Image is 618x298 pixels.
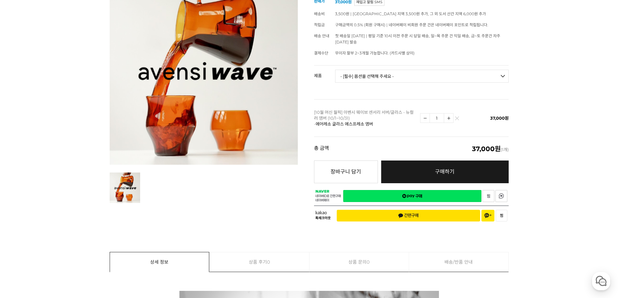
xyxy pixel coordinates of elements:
[343,190,481,202] a: 새창
[472,145,501,153] em: 37,000원
[367,252,370,272] span: 0
[472,146,509,152] span: (1개)
[335,51,415,55] span: 무이자 할부 2~3개월 가능합니다. (카드사별 상이)
[100,215,108,221] span: 설정
[267,252,270,272] span: 0
[84,206,125,222] a: 설정
[495,190,507,202] a: 새창
[314,66,335,80] th: 제품
[484,213,491,218] span: 채널 추가
[110,252,209,272] a: 상세 정보
[409,252,508,272] a: 배송/반품 안내
[314,22,325,27] span: 적립금
[335,11,486,16] span: 3,500원 | [GEOGRAPHIC_DATA] 지역 3,500원 추가, 그 외 도서 산간 지역 6,000원 추가
[210,252,309,272] a: 상품 후기0
[315,211,332,220] span: 카카오 톡체크아웃
[337,210,480,221] button: 간편구매
[444,113,453,123] img: 수량증가
[314,33,329,38] span: 배송 안내
[20,215,24,221] span: 홈
[335,22,488,27] span: 구매금액의 0.5% (회원 구매시) | 네이버페이 비회원 주문 건은 네이버페이 포인트로 적립됩니다.
[43,206,84,222] a: 대화
[420,113,430,123] img: 수량감소
[314,109,417,127] p: [10월 머신 월픽] 아벤시 웨이브 센서리 서버/글라스 - 뉴컬러 앰버 (10/1~10/31) -
[314,51,328,55] span: 결제수단
[316,121,373,126] span: 에어레소 글라스 에스프레소 앰버
[2,206,43,222] a: 홈
[314,11,325,16] span: 배송비
[500,213,503,218] span: 찜
[314,146,329,152] strong: 총 금액
[59,216,67,221] span: 대화
[335,33,500,44] span: 첫 배송일 [DATE] | 평일 기준 10시 이전 주문 시 당일 배송, 일~목 주문 건 익일 배송, 금~토 주문건 차주 [DATE] 발송
[482,190,494,202] a: 새창
[496,210,507,221] button: 찜
[435,169,454,175] span: 구매하기
[455,118,459,122] img: 삭제
[309,252,409,272] a: 상품 문의0
[490,115,509,121] span: 37,000원
[481,210,494,221] button: 채널 추가
[381,161,509,183] a: 구매하기
[314,161,378,183] button: 장바구니 담기
[398,213,419,218] span: 간편구매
